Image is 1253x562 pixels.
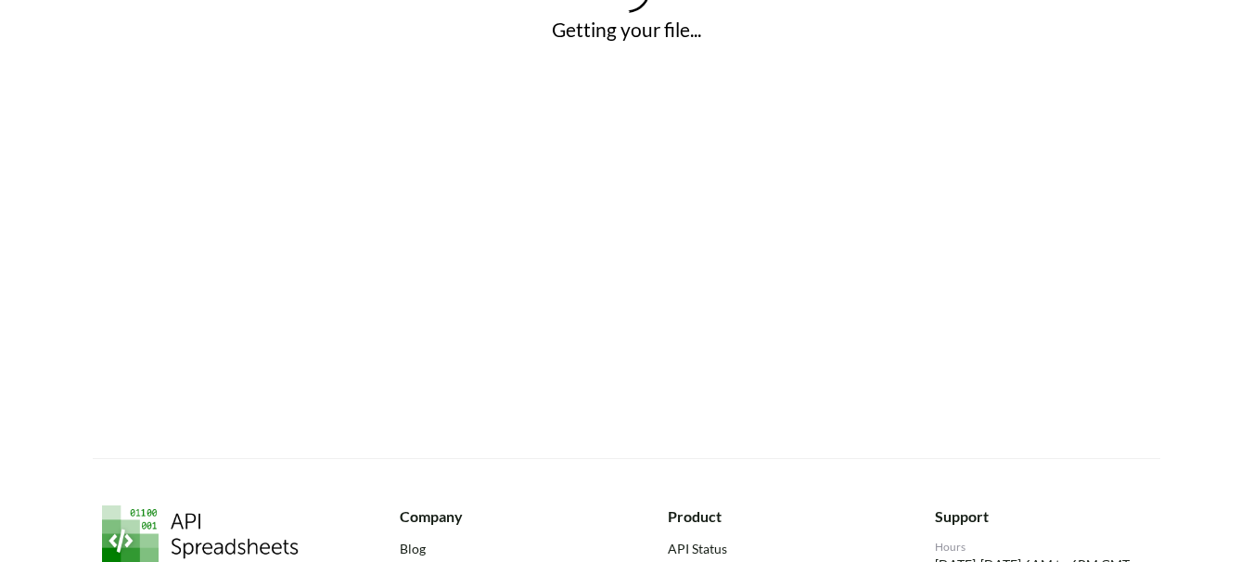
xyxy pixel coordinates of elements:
div: Hours [935,539,1151,556]
div: Support [935,505,1151,528]
a: API Status [668,539,884,558]
div: Company [400,505,616,528]
div: Product [668,505,884,528]
a: Blog [400,539,616,558]
img: API Spreadsheets Logo [102,505,299,562]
